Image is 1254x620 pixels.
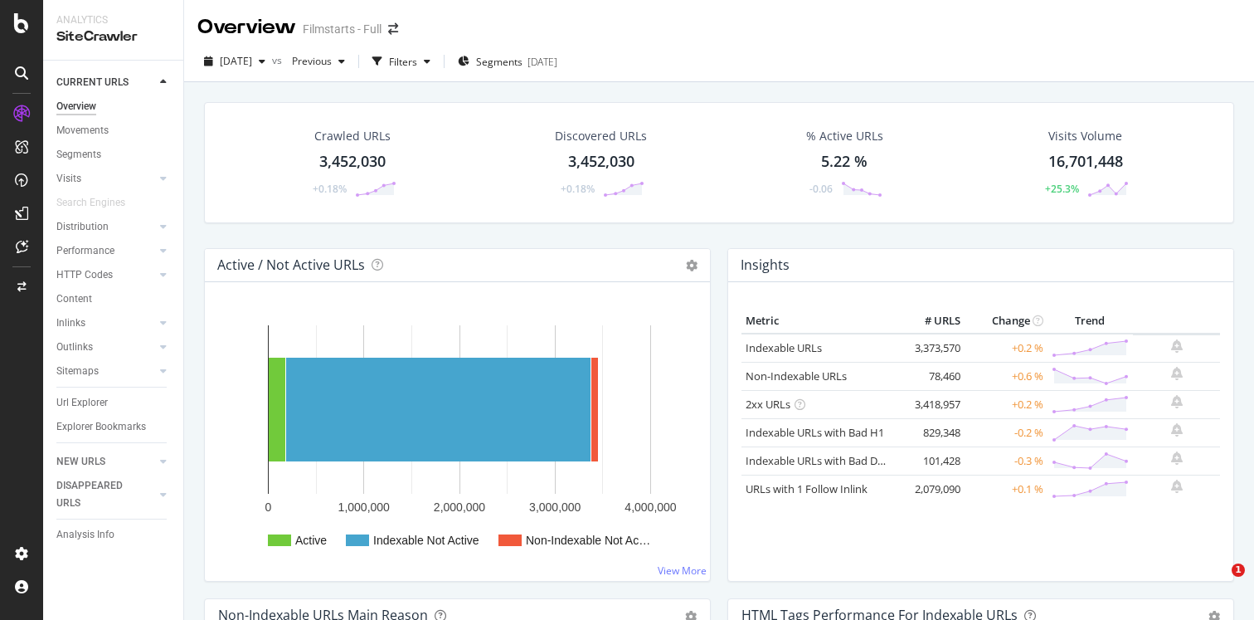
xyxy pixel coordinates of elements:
[56,98,172,115] a: Overview
[1171,339,1183,353] div: bell-plus
[529,500,581,514] text: 3,000,000
[965,362,1047,390] td: +0.6 %
[56,27,170,46] div: SiteCrawler
[338,500,390,514] text: 1,000,000
[526,534,650,547] text: Non-Indexable Not Ac…
[388,23,398,35] div: arrow-right-arrow-left
[56,242,155,260] a: Performance
[1171,480,1183,493] div: bell-plus
[56,339,155,356] a: Outlinks
[746,481,868,496] a: URLs with 1 Follow Inlink
[741,254,790,276] h4: Insights
[965,447,1047,475] td: -0.3 %
[319,151,386,173] div: 3,452,030
[56,74,129,91] div: CURRENT URLS
[1171,395,1183,408] div: bell-plus
[476,55,522,69] span: Segments
[272,53,285,67] span: vs
[56,170,81,188] div: Visits
[527,55,557,69] div: [DATE]
[197,13,296,41] div: Overview
[1171,423,1183,437] div: bell-plus
[56,242,114,260] div: Performance
[1198,564,1237,603] iframe: Intercom live chat
[56,394,172,412] a: Url Explorer
[965,475,1047,503] td: +0.1 %
[313,182,347,196] div: +0.18%
[197,48,272,75] button: [DATE]
[746,340,822,355] a: Indexable URLs
[1048,128,1122,144] div: Visits Volume
[746,425,884,440] a: Indexable URLs with Bad H1
[821,151,868,173] div: 5.22 %
[56,266,113,284] div: HTTP Codes
[898,390,965,418] td: 3,418,957
[56,194,142,212] a: Search Engines
[1047,309,1133,334] th: Trend
[809,182,833,196] div: -0.06
[1171,367,1183,380] div: bell-plus
[434,500,485,514] text: 2,000,000
[56,394,108,412] div: Url Explorer
[625,500,676,514] text: 4,000,000
[56,363,155,380] a: Sitemaps
[555,128,647,144] div: Discovered URLs
[806,128,883,144] div: % Active URLs
[1232,564,1245,577] span: 1
[366,48,437,75] button: Filters
[373,534,479,547] text: Indexable Not Active
[56,526,114,544] div: Analysis Info
[965,418,1047,447] td: -0.2 %
[265,500,272,514] text: 0
[898,334,965,363] td: 3,373,570
[56,339,93,356] div: Outlinks
[389,55,417,69] div: Filters
[56,146,172,164] a: Segments
[56,290,172,308] a: Content
[56,453,155,471] a: NEW URLS
[56,418,172,436] a: Explorer Bookmarks
[1171,452,1183,465] div: bell-plus
[746,453,926,468] a: Indexable URLs with Bad Description
[56,13,170,27] div: Analytics
[1048,151,1123,173] div: 16,701,448
[220,54,252,68] span: 2025 Oct. 6th
[451,48,564,75] button: Segments[DATE]
[1045,182,1079,196] div: +25.3%
[898,418,965,447] td: 829,348
[295,534,327,547] text: Active
[56,146,101,164] div: Segments
[314,128,391,144] div: Crawled URLs
[56,315,155,332] a: Inlinks
[285,54,332,68] span: Previous
[658,564,707,578] a: View More
[898,362,965,390] td: 78,460
[56,218,109,236] div: Distribution
[561,182,595,196] div: +0.18%
[56,363,99,380] div: Sitemaps
[56,218,155,236] a: Distribution
[56,453,105,471] div: NEW URLS
[56,315,85,332] div: Inlinks
[285,48,352,75] button: Previous
[56,290,92,308] div: Content
[746,369,847,383] a: Non-Indexable URLs
[218,309,697,568] svg: A chart.
[898,475,965,503] td: 2,079,090
[568,151,634,173] div: 3,452,030
[965,334,1047,363] td: +0.2 %
[965,309,1047,334] th: Change
[56,74,155,91] a: CURRENT URLS
[898,309,965,334] th: # URLS
[965,390,1047,418] td: +0.2 %
[56,170,155,188] a: Visits
[303,21,382,37] div: Filmstarts - Full
[56,122,172,139] a: Movements
[56,477,155,512] a: DISAPPEARED URLS
[686,260,697,271] i: Options
[56,526,172,544] a: Analysis Info
[217,254,365,276] h4: Active / Not Active URLs
[56,266,155,284] a: HTTP Codes
[56,418,146,436] div: Explorer Bookmarks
